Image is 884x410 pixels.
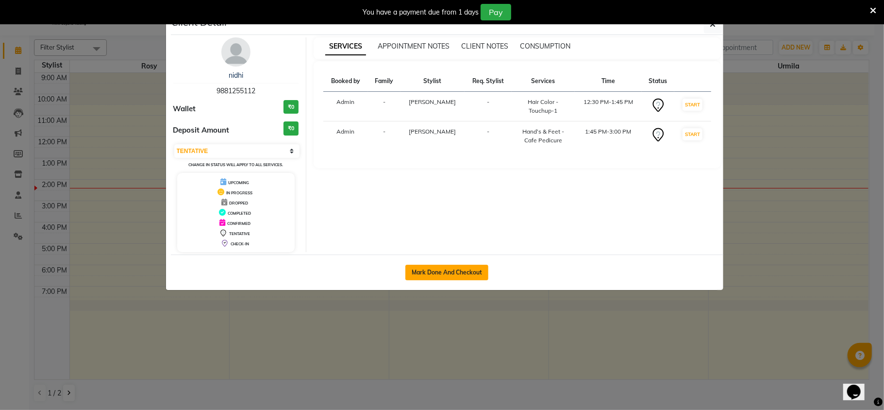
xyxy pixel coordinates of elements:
[683,99,702,111] button: START
[284,121,299,136] h3: ₹0
[465,71,512,92] th: Req. Stylist
[378,42,450,51] span: APPOINTMENT NOTES
[217,86,255,95] span: 9881255112
[517,127,569,145] div: Hand’s & Feet - Cafe Pedicure
[173,103,196,115] span: Wallet
[517,98,569,115] div: Hair Color - Touchup-1
[400,71,465,92] th: Stylist
[284,100,299,114] h3: ₹0
[229,201,248,205] span: DROPPED
[465,121,512,151] td: -
[461,42,508,51] span: CLIENT NOTES
[642,71,675,92] th: Status
[512,71,575,92] th: Services
[368,92,401,121] td: -
[323,121,368,151] td: Admin
[188,162,283,167] small: Change in status will apply to all services.
[405,265,488,280] button: Mark Done And Checkout
[323,92,368,121] td: Admin
[231,241,249,246] span: CHECK-IN
[221,37,250,67] img: avatar
[575,121,641,151] td: 1:45 PM-3:00 PM
[465,92,512,121] td: -
[226,190,252,195] span: IN PROGRESS
[409,98,456,105] span: [PERSON_NAME]
[363,7,479,17] div: You have a payment due from 1 days
[228,180,249,185] span: UPCOMING
[368,121,401,151] td: -
[575,71,641,92] th: Time
[229,231,250,236] span: TENTATIVE
[409,128,456,135] span: [PERSON_NAME]
[173,125,230,136] span: Deposit Amount
[228,211,251,216] span: COMPLETED
[481,4,511,20] button: Pay
[227,221,250,226] span: CONFIRMED
[843,371,874,400] iframe: chat widget
[325,38,366,55] span: SERVICES
[323,71,368,92] th: Booked by
[575,92,641,121] td: 12:30 PM-1:45 PM
[229,71,243,80] a: nidhi
[683,128,702,140] button: START
[368,71,401,92] th: Family
[520,42,570,51] span: CONSUMPTION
